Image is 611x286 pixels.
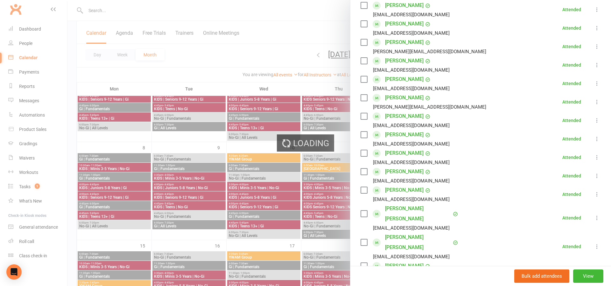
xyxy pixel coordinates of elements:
[385,204,451,224] a: [PERSON_NAME] [PERSON_NAME]
[562,216,581,220] div: Attended
[562,81,581,86] div: Attended
[373,177,450,185] div: [EMAIL_ADDRESS][DOMAIN_NAME]
[562,63,581,67] div: Attended
[373,224,450,232] div: [EMAIL_ADDRESS][DOMAIN_NAME]
[562,174,581,178] div: Attended
[385,148,424,158] a: [PERSON_NAME]
[385,93,424,103] a: [PERSON_NAME]
[562,44,581,49] div: Attended
[373,140,450,148] div: [EMAIL_ADDRESS][DOMAIN_NAME]
[562,7,581,12] div: Attended
[562,155,581,160] div: Attended
[373,195,450,204] div: [EMAIL_ADDRESS][DOMAIN_NAME]
[385,130,424,140] a: [PERSON_NAME]
[373,84,450,93] div: [EMAIL_ADDRESS][DOMAIN_NAME]
[562,26,581,30] div: Attended
[373,103,486,111] div: [PERSON_NAME][EMAIL_ADDRESS][DOMAIN_NAME]
[373,47,486,56] div: [PERSON_NAME][EMAIL_ADDRESS][DOMAIN_NAME]
[385,185,424,195] a: [PERSON_NAME]
[385,56,424,66] a: [PERSON_NAME]
[385,111,424,121] a: [PERSON_NAME]
[562,118,581,123] div: Attended
[373,11,450,19] div: [EMAIL_ADDRESS][DOMAIN_NAME]
[385,19,424,29] a: [PERSON_NAME]
[373,253,450,261] div: [EMAIL_ADDRESS][DOMAIN_NAME]
[562,100,581,104] div: Attended
[373,121,450,130] div: [EMAIL_ADDRESS][DOMAIN_NAME]
[385,37,424,47] a: [PERSON_NAME]
[573,269,603,283] button: View
[514,269,569,283] button: Bulk add attendees
[373,29,450,37] div: [EMAIL_ADDRESS][DOMAIN_NAME]
[6,264,22,280] div: Open Intercom Messenger
[373,66,450,74] div: [EMAIL_ADDRESS][DOMAIN_NAME]
[385,0,424,11] a: [PERSON_NAME]
[562,137,581,141] div: Attended
[385,74,424,84] a: [PERSON_NAME]
[385,261,424,271] a: [PERSON_NAME]
[373,158,450,167] div: [EMAIL_ADDRESS][DOMAIN_NAME]
[562,192,581,197] div: Attended
[385,232,451,253] a: [PERSON_NAME] [PERSON_NAME]
[385,167,424,177] a: [PERSON_NAME]
[562,244,581,249] div: Attended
